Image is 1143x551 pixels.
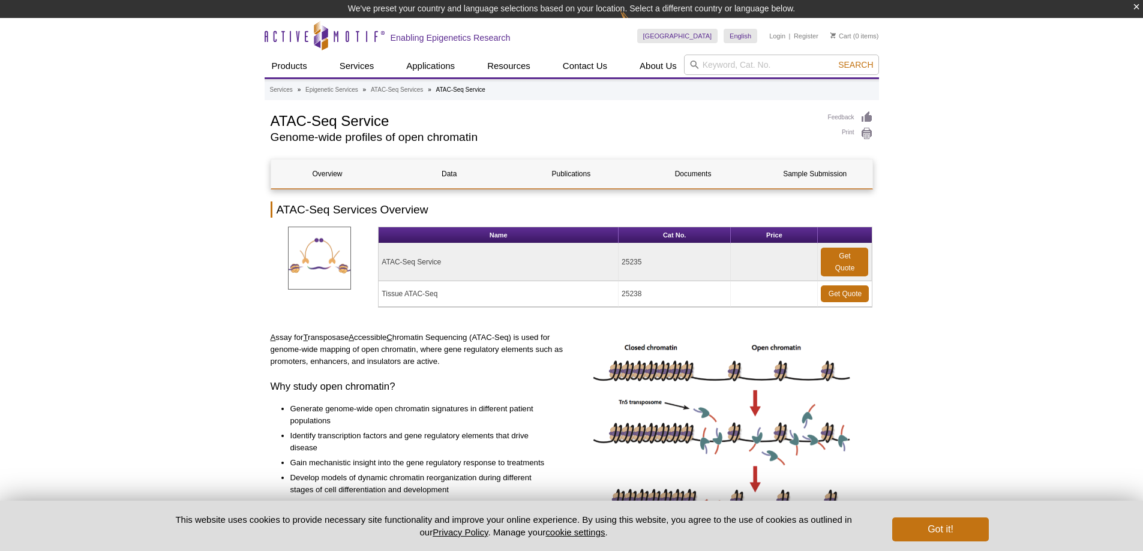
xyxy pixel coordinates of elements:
button: Got it! [892,517,988,541]
li: (0 items) [830,29,879,43]
li: Develop models of dynamic chromatin reorganization during different stages of cell differentiatio... [290,472,556,496]
h2: Enabling Epigenetics Research [391,32,511,43]
td: ATAC-Seq Service [379,243,619,281]
a: Login [769,32,785,40]
a: Get Quote [821,285,869,302]
li: Gain mechanistic insight into the gene regulatory response to treatments [290,457,556,469]
p: This website uses cookies to provide necessary site functionality and improve your online experie... [155,513,873,538]
a: Overview [271,159,384,188]
h2: ATAC-Seq Services Overview [271,201,873,218]
td: 25235 [619,243,731,281]
th: Price [731,227,818,243]
a: Sample Submission [758,159,871,188]
a: Print [828,127,873,140]
span: Search [838,60,873,70]
td: 25238 [619,281,731,307]
input: Keyword, Cat. No. [684,55,879,75]
h1: ATAC-Seq Service [271,111,816,129]
th: Cat No. [619,227,731,243]
a: Cart [830,32,851,40]
a: Feedback [828,111,873,124]
li: » [428,86,431,93]
a: Services [270,85,293,95]
a: English [724,29,757,43]
a: Applications [399,55,462,77]
a: About Us [632,55,684,77]
li: Identify transcription factors and gene regulatory elements that drive disease [290,430,556,454]
li: » [298,86,301,93]
a: [GEOGRAPHIC_DATA] [637,29,718,43]
a: Documents [637,159,749,188]
a: Privacy Policy [433,527,488,537]
button: cookie settings [545,527,605,537]
u: A [271,333,276,342]
img: ATAC-SeqServices [288,227,351,290]
a: Register [794,32,818,40]
a: Resources [480,55,538,77]
h3: Why study open chromatin? [271,380,568,394]
u: T [303,333,308,342]
li: ATAC-Seq Service [436,86,485,93]
a: Products [265,55,314,77]
a: Publications [515,159,628,188]
button: Search [835,59,877,70]
td: Tissue ATAC-Seq [379,281,619,307]
img: Your Cart [830,32,836,38]
p: ssay for ransposase ccessible hromatin Sequencing (ATAC-Seq) is used for genome-wide mapping of o... [271,332,568,368]
a: Services [332,55,382,77]
a: Get Quote [821,248,868,276]
th: Name [379,227,619,243]
img: Change Here [620,9,652,37]
li: » [363,86,367,93]
a: Contact Us [556,55,614,77]
u: C [386,333,392,342]
a: Data [393,159,506,188]
u: A [349,333,354,342]
a: ATAC-Seq Services [371,85,423,95]
a: Epigenetic Services [305,85,358,95]
li: Generate genome-wide open chromatin signatures in different patient populations [290,403,556,427]
li: | [789,29,791,43]
h2: Genome-wide profiles of open chromatin [271,132,816,143]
